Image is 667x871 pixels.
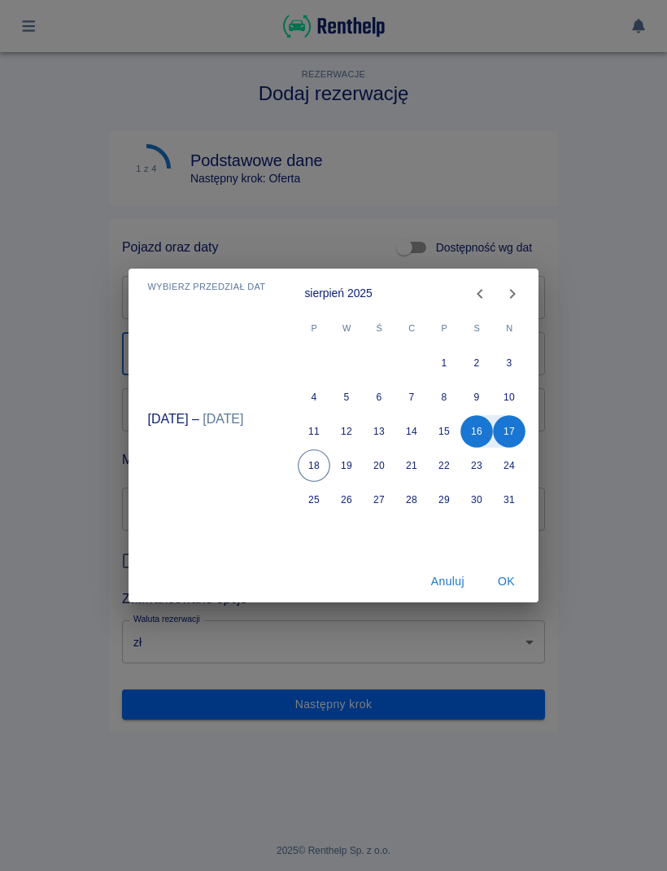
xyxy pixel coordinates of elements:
button: 2 [461,347,494,379]
span: sobota [462,313,491,345]
span: środa [364,313,394,345]
button: 25 [299,484,331,516]
button: 27 [364,484,396,516]
button: 1 [429,347,461,379]
button: Next month [496,278,529,310]
button: 4 [299,381,331,414]
button: 26 [331,484,364,516]
button: 10 [494,381,526,414]
span: czwartek [397,313,426,345]
button: 23 [461,449,494,482]
button: 28 [396,484,429,516]
button: 29 [429,484,461,516]
button: 12 [331,415,364,448]
button: 30 [461,484,494,516]
button: 21 [396,449,429,482]
button: 31 [494,484,526,516]
div: sierpień 2025 [304,285,372,302]
button: 14 [396,415,429,448]
button: [DATE] [203,411,243,427]
button: 22 [429,449,461,482]
button: 8 [429,381,461,414]
button: 7 [396,381,429,414]
button: Previous month [464,278,496,310]
button: 24 [494,449,526,482]
button: [DATE] [148,411,189,427]
button: 3 [494,347,526,379]
button: 15 [429,415,461,448]
span: wtorek [332,313,361,345]
button: 5 [331,381,364,414]
button: Anuluj [421,567,473,597]
span: Wybierz przedział dat [148,282,266,292]
button: 20 [364,449,396,482]
h5: – [189,411,203,427]
span: piątek [429,313,459,345]
span: poniedziałek [299,313,329,345]
button: 13 [364,415,396,448]
button: 11 [299,415,331,448]
button: 17 [494,415,526,448]
button: 16 [461,415,494,448]
button: 19 [331,449,364,482]
span: niedziela [495,313,524,345]
button: 18 [299,449,331,482]
button: 9 [461,381,494,414]
button: OK [480,567,532,597]
button: 6 [364,381,396,414]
